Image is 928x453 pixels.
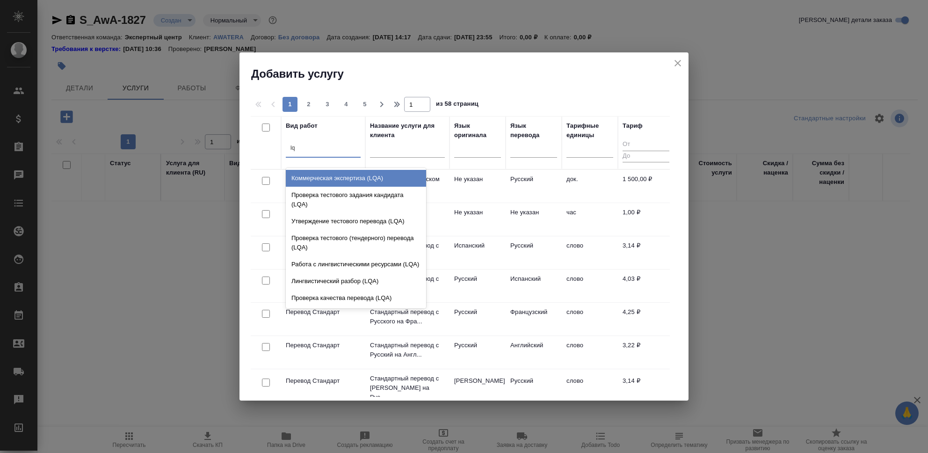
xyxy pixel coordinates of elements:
span: 2 [301,100,316,109]
input: От [623,139,669,151]
td: Французский [506,303,562,336]
td: Русский [506,170,562,203]
td: Не указан [506,203,562,236]
td: 4,25 ₽ [618,303,674,336]
div: LQA общее [286,307,426,323]
td: Русский [449,270,506,302]
p: Перевод Стандарт [286,376,361,386]
td: 1,00 ₽ [618,203,674,236]
div: Название услуги для клиента [370,121,445,140]
h2: Добавить услугу [251,66,689,81]
div: Язык перевода [510,121,557,140]
td: Не указан [449,170,506,203]
input: До [623,151,669,162]
div: Лингвистический разбор (LQA) [286,273,426,290]
td: [PERSON_NAME] [449,372,506,404]
div: Язык оригинала [454,121,501,140]
button: 3 [320,97,335,112]
div: Проверка тестового задания кандидата (LQA) [286,187,426,213]
td: Не указан [449,203,506,236]
div: Вид работ [286,121,318,131]
td: час [562,203,618,236]
span: 4 [339,100,354,109]
td: док. [562,170,618,203]
td: 3,14 ₽ [618,236,674,269]
td: Русский [506,372,562,404]
td: 3,14 ₽ [618,372,674,404]
td: слово [562,303,618,336]
button: close [671,56,685,70]
td: Русский [449,336,506,369]
td: Русский [449,303,506,336]
p: Стандартный перевод с Русского на Фра... [370,307,445,326]
td: слово [562,270,618,302]
td: Испанский [449,236,506,269]
td: слово [562,336,618,369]
p: Стандартный перевод с Русский на Англ... [370,341,445,359]
td: 1 500,00 ₽ [618,170,674,203]
td: Английский [506,336,562,369]
button: 4 [339,97,354,112]
span: 3 [320,100,335,109]
td: слово [562,372,618,404]
span: 5 [357,100,372,109]
button: 5 [357,97,372,112]
p: Перевод Стандарт [286,341,361,350]
div: Тарифные единицы [566,121,613,140]
div: Тариф [623,121,643,131]
td: Испанский [506,270,562,302]
p: Стандартный перевод с [PERSON_NAME] на Рус... [370,374,445,402]
div: Утверждение тестового перевода (LQA) [286,213,426,230]
div: Работа с лингвистическими ресурсами (LQA) [286,256,426,273]
td: 3,22 ₽ [618,336,674,369]
td: Русский [506,236,562,269]
span: из 58 страниц [436,98,478,112]
div: Проверка тестового (тендерного) перевода (LQA) [286,230,426,256]
td: 4,03 ₽ [618,270,674,302]
div: Проверка качества перевода (LQA) [286,290,426,307]
td: слово [562,236,618,269]
button: 2 [301,97,316,112]
p: Перевод Стандарт [286,307,361,317]
div: Коммерческая экспертиза (LQA) [286,170,426,187]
